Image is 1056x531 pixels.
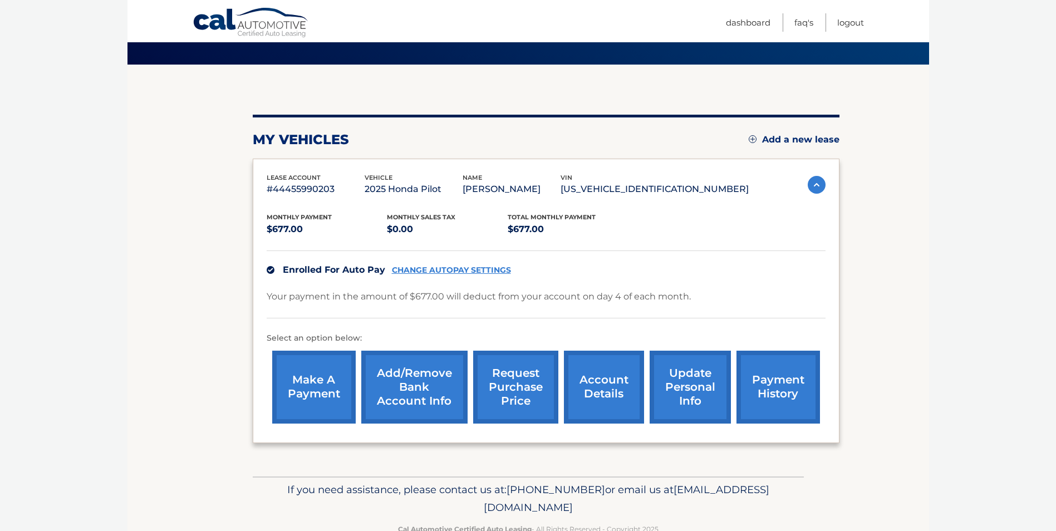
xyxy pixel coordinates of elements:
[272,351,356,424] a: make a payment
[837,13,864,32] a: Logout
[564,351,644,424] a: account details
[561,174,572,181] span: vin
[749,135,757,143] img: add.svg
[267,266,274,274] img: check.svg
[507,483,605,496] span: [PHONE_NUMBER]
[361,351,468,424] a: Add/Remove bank account info
[253,131,349,148] h2: my vehicles
[794,13,813,32] a: FAQ's
[463,181,561,197] p: [PERSON_NAME]
[808,176,826,194] img: accordion-active.svg
[267,222,387,237] p: $677.00
[726,13,770,32] a: Dashboard
[193,7,310,40] a: Cal Automotive
[365,174,392,181] span: vehicle
[267,181,365,197] p: #44455990203
[387,213,455,221] span: Monthly sales Tax
[387,222,508,237] p: $0.00
[473,351,558,424] a: request purchase price
[283,264,385,275] span: Enrolled For Auto Pay
[267,332,826,345] p: Select an option below:
[508,222,628,237] p: $677.00
[463,174,482,181] span: name
[267,289,691,304] p: Your payment in the amount of $677.00 will deduct from your account on day 4 of each month.
[561,181,749,197] p: [US_VEHICLE_IDENTIFICATION_NUMBER]
[365,181,463,197] p: 2025 Honda Pilot
[267,174,321,181] span: lease account
[260,481,797,517] p: If you need assistance, please contact us at: or email us at
[736,351,820,424] a: payment history
[508,213,596,221] span: Total Monthly Payment
[267,213,332,221] span: Monthly Payment
[749,134,839,145] a: Add a new lease
[392,265,511,275] a: CHANGE AUTOPAY SETTINGS
[650,351,731,424] a: update personal info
